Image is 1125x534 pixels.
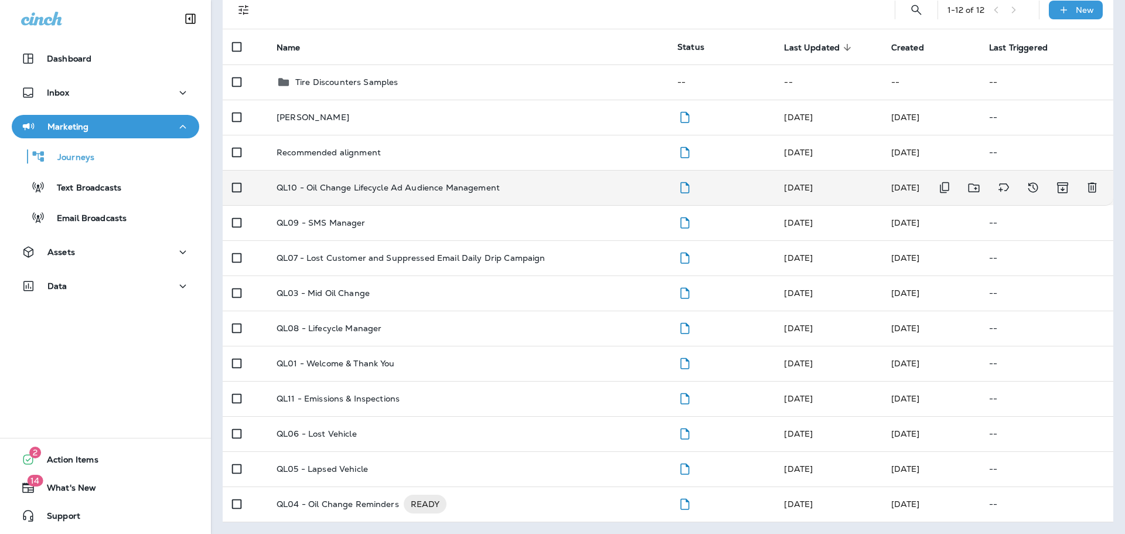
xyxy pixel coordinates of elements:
[784,288,813,298] span: Gabe Davis
[12,205,199,230] button: Email Broadcasts
[677,251,692,262] span: Draft
[989,218,1104,227] p: --
[989,113,1104,122] p: --
[989,288,1104,298] p: --
[12,240,199,264] button: Assets
[989,499,1104,509] p: --
[404,495,447,513] div: READY
[12,81,199,104] button: Inbox
[277,288,370,298] p: QL03 - Mid Oil Change
[277,359,395,368] p: QL01 - Welcome & Thank You
[947,5,984,15] div: 1 - 12 of 12
[277,464,368,474] p: QL05 - Lapsed Vehicle
[891,253,920,263] span: Gabe Davis
[677,322,692,332] span: Draft
[12,144,199,169] button: Journeys
[775,64,881,100] td: --
[891,499,920,509] span: Gabe Davis
[891,464,920,474] span: Gabe Davis
[45,213,127,225] p: Email Broadcasts
[891,182,920,193] span: Gabe Davis
[989,42,1063,53] span: Last Triggered
[677,462,692,473] span: Draft
[277,324,381,333] p: QL08 - Lifecycle Manager
[12,504,199,528] button: Support
[35,483,96,497] span: What's New
[277,43,301,53] span: Name
[891,428,920,439] span: Gabe Davis
[784,323,813,334] span: Gabe Davis
[35,455,98,469] span: Action Items
[47,281,67,291] p: Data
[784,42,855,53] span: Last Updated
[677,111,692,121] span: Draft
[677,181,692,192] span: Draft
[1076,5,1094,15] p: New
[891,323,920,334] span: Gabe Davis
[174,7,207,30] button: Collapse Sidebar
[12,47,199,70] button: Dashboard
[933,176,956,200] button: Duplicate
[891,217,920,228] span: Gabe Davis
[989,253,1104,263] p: --
[784,358,813,369] span: Jeff Cessna
[12,476,199,499] button: 14What's New
[980,64,1113,100] td: --
[677,216,692,227] span: Draft
[677,392,692,403] span: Draft
[989,394,1104,403] p: --
[12,448,199,471] button: 2Action Items
[784,464,813,474] span: Gabe Davis
[47,247,75,257] p: Assets
[882,64,980,100] td: --
[277,394,400,403] p: QL11 - Emissions & Inspections
[891,358,920,369] span: Gabe Davis
[295,77,398,87] p: Tire Discounters Samples
[891,43,924,53] span: Created
[784,147,813,158] span: Joseph Damico
[989,43,1048,53] span: Last Triggered
[677,357,692,368] span: Draft
[277,42,316,53] span: Name
[12,274,199,298] button: Data
[404,498,447,510] span: READY
[677,427,692,438] span: Draft
[277,429,357,438] p: QL06 - Lost Vehicle
[12,115,199,138] button: Marketing
[677,287,692,297] span: Draft
[277,183,500,192] p: QL10 - Oil Change Lifecycle Ad Audience Management
[784,499,813,509] span: Gabe Davis
[277,113,349,122] p: [PERSON_NAME]
[989,429,1104,438] p: --
[1051,176,1075,200] button: Archive
[992,176,1015,200] button: Add tags
[784,217,813,228] span: Gabe Davis
[29,447,41,458] span: 2
[784,182,813,193] span: Gabe Davis
[277,253,546,263] p: QL07 - Lost Customer and Suppressed Email Daily Drip Campaign
[47,122,88,131] p: Marketing
[784,253,813,263] span: Gabe Davis
[989,464,1104,474] p: --
[12,175,199,199] button: Text Broadcasts
[989,359,1104,368] p: --
[1080,176,1104,200] button: Delete
[677,146,692,157] span: Draft
[784,112,813,123] span: Jeff Cessna
[891,393,920,404] span: Gabe Davis
[962,176,986,200] button: Move to folder
[989,324,1104,333] p: --
[784,43,840,53] span: Last Updated
[46,152,94,164] p: Journeys
[891,42,939,53] span: Created
[989,148,1104,157] p: --
[784,428,813,439] span: Gabe Davis
[784,393,813,404] span: Gabe Davis
[277,218,366,227] p: QL09 - SMS Manager
[277,148,381,157] p: Recommended alignment
[47,88,69,97] p: Inbox
[891,112,920,123] span: Jeff Cessna
[891,288,920,298] span: Gabe Davis
[668,64,775,100] td: --
[677,498,692,508] span: Draft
